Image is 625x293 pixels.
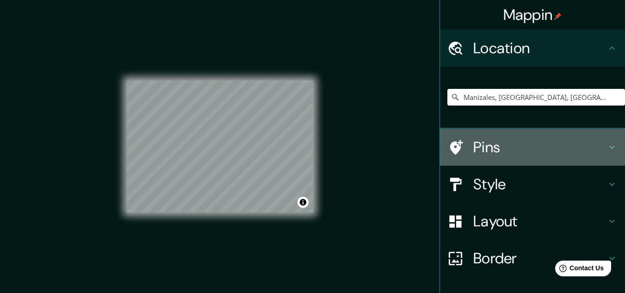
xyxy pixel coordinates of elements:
iframe: Help widget launcher [543,257,615,283]
div: Pins [440,129,625,166]
h4: Mappin [503,6,562,24]
h4: Border [473,249,606,268]
h4: Style [473,175,606,193]
button: Toggle attribution [297,197,309,208]
img: pin-icon.png [554,12,562,20]
h4: Pins [473,138,606,156]
canvas: Map [127,81,313,212]
div: Location [440,30,625,67]
input: Pick your city or area [447,89,625,106]
h4: Location [473,39,606,57]
h4: Layout [473,212,606,231]
div: Border [440,240,625,277]
div: Layout [440,203,625,240]
div: Style [440,166,625,203]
